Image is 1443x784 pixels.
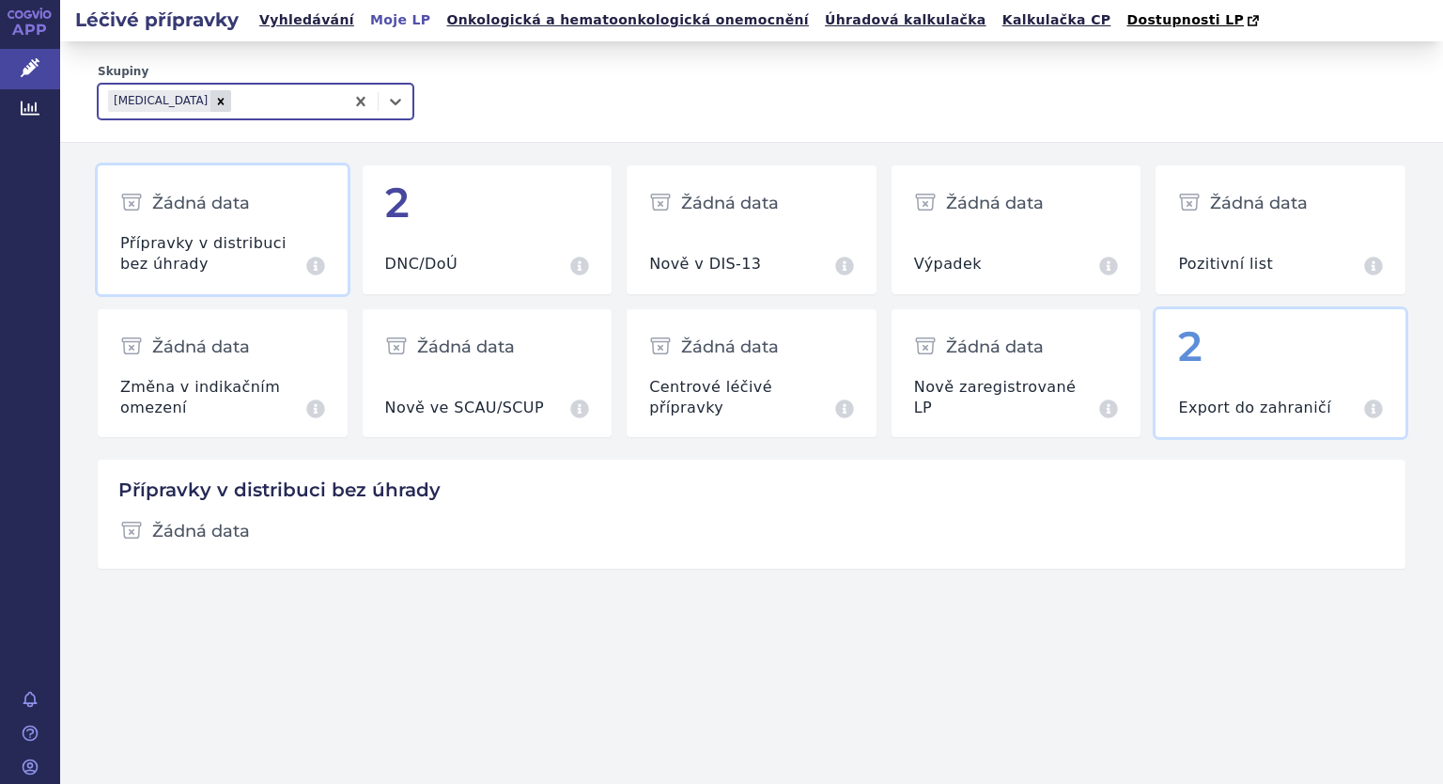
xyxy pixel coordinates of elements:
h3: Přípravky v distribuci bez úhrady [120,233,303,275]
div: Žádná data [385,324,590,369]
label: Skupiny [98,64,413,80]
div: 2 [385,180,590,226]
h3: Nově v DIS-13 [649,254,761,274]
h3: Změna v indikačním omezení [120,377,303,419]
div: Žádná data [914,180,1119,226]
a: Dostupnosti LP [1121,8,1268,34]
a: Onkologická a hematoonkologická onemocnění [441,8,815,33]
h3: Nově zaregistrované LP [914,377,1096,419]
a: Kalkulačka CP [997,8,1117,33]
a: Vyhledávání [254,8,360,33]
h2: Léčivé přípravky [60,7,254,33]
div: Žádná data [1178,180,1383,226]
h2: Přípravky v distribuci bez úhrady [113,478,1390,501]
div: [MEDICAL_DATA] [108,90,210,112]
h3: DNC/DoÚ [385,254,458,274]
h3: Pozitivní list [1178,254,1273,274]
div: Žádná data [649,180,854,226]
div: Žádná data [120,324,325,369]
h3: Výpadek [914,254,982,274]
div: Žádná data [649,324,854,369]
a: Úhradová kalkulačka [819,8,992,33]
div: Žádná data [914,324,1119,369]
span: Dostupnosti LP [1126,12,1244,27]
a: Moje LP [365,8,436,33]
div: 2 [1178,324,1383,369]
h3: Centrové léčivé přípravky [649,377,831,419]
h3: Export do zahraničí [1178,398,1331,418]
p: Žádná data [120,520,250,542]
div: Remove TERIPARATIDE [210,90,231,112]
h3: Nově ve SCAU/SCUP [385,398,544,418]
div: Žádná data [120,180,325,226]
